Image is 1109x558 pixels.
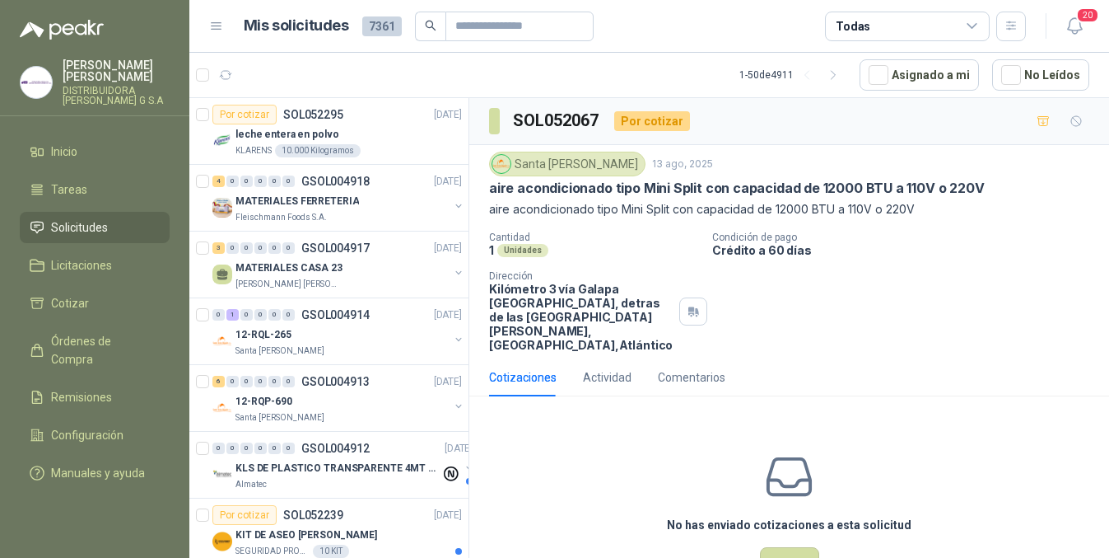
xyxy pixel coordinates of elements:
h3: No has enviado cotizaciones a esta solicitud [667,516,911,534]
span: 20 [1076,7,1099,23]
span: Tareas [51,181,87,199]
div: 0 [282,309,295,321]
p: SOL052239 [283,509,343,521]
p: [DATE] [434,307,462,323]
div: 1 - 50 de 4911 [739,62,846,88]
div: Por cotizar [614,111,690,131]
div: 0 [254,309,267,321]
div: 0 [268,242,281,254]
div: 10 KIT [313,545,349,558]
p: leche entera en polvo [235,127,338,143]
span: Licitaciones [51,256,112,274]
p: Crédito a 60 días [712,243,1102,257]
a: Órdenes de Compra [20,326,170,375]
div: 0 [254,176,267,187]
p: GSOL004918 [301,176,370,187]
img: Company Logo [212,198,232,218]
div: 0 [282,443,295,454]
h3: SOL052067 [513,108,601,134]
p: KLS DE PLASTICO TRANSPARENTE 4MT CAL 4 Y CINTA TRA [235,461,440,476]
p: MATERIALES CASA 23 [235,260,342,276]
div: 0 [240,443,253,454]
p: Fleischmann Foods S.A. [235,211,327,224]
span: Remisiones [51,388,112,406]
p: 1 [489,243,494,257]
p: 13 ago, 2025 [652,157,713,172]
button: No Leídos [992,59,1089,91]
p: 12-RQP-690 [235,394,292,410]
p: DISTRIBUIDORA [PERSON_NAME] G S.A [63,86,170,106]
span: Configuración [51,426,123,444]
div: Por cotizar [212,105,277,124]
div: 0 [282,242,295,254]
a: Configuración [20,420,170,451]
p: [DATE] [434,241,462,256]
a: 6 0 0 0 0 0 GSOL004913[DATE] Company Logo12-RQP-690Santa [PERSON_NAME] [212,372,465,424]
div: 6 [212,376,225,387]
div: 0 [226,376,239,387]
p: KIT DE ASEO [PERSON_NAME] [235,528,377,543]
img: Company Logo [21,67,52,98]
a: 0 1 0 0 0 0 GSOL004914[DATE] Company Logo12-RQL-265Santa [PERSON_NAME] [212,305,465,358]
img: Company Logo [212,331,232,351]
img: Company Logo [212,398,232,418]
div: Actividad [583,368,631,387]
button: 20 [1060,12,1089,41]
p: [PERSON_NAME] [PERSON_NAME] [235,278,339,291]
div: 0 [268,309,281,321]
div: 0 [282,176,295,187]
p: GSOL004913 [301,376,370,387]
div: 0 [268,443,281,454]
p: KLARENS [235,144,272,157]
p: [DATE] [434,174,462,190]
div: Por cotizar [212,505,277,525]
p: [DATE] [434,374,462,390]
div: Cotizaciones [489,368,557,387]
div: 1 [226,309,239,321]
div: 0 [240,309,253,321]
div: Santa [PERSON_NAME] [489,152,645,176]
span: Inicio [51,143,77,161]
p: Santa [PERSON_NAME] [235,345,324,358]
span: Manuales y ayuda [51,464,145,482]
img: Company Logo [212,532,232,551]
p: aire acondicionado tipo Mini Split con capacidad de 12000 BTU a 110V o 220V [489,200,1089,218]
div: 0 [240,242,253,254]
a: Manuales y ayuda [20,457,170,489]
p: Santa [PERSON_NAME] [235,411,324,424]
a: Inicio [20,136,170,167]
span: Cotizar [51,294,89,312]
p: Almatec [235,478,267,491]
a: 0 0 0 0 0 0 GSOL004912[DATE] Company LogoKLS DE PLASTICO TRANSPARENTE 4MT CAL 4 Y CINTA TRAAlmatec [212,438,476,491]
a: Licitaciones [20,250,170,281]
span: search [425,20,436,31]
p: [DATE] [434,508,462,523]
div: 0 [240,376,253,387]
span: Solicitudes [51,218,108,237]
a: Cotizar [20,288,170,319]
div: 0 [268,376,281,387]
img: Company Logo [212,465,232,485]
p: GSOL004917 [301,242,370,254]
div: Todas [836,17,870,35]
span: 7361 [362,16,402,36]
p: Condición de pago [712,232,1102,243]
p: MATERIALES FERRETERIA [235,194,359,209]
div: 3 [212,242,225,254]
img: Company Logo [212,131,232,151]
a: Por cotizarSOL052295[DATE] Company Logoleche entera en polvoKLARENS10.000 Kilogramos [189,98,468,165]
p: SEGURIDAD PROVISER LTDA [235,545,310,558]
a: Tareas [20,174,170,205]
span: Órdenes de Compra [51,332,154,368]
div: 0 [282,376,295,387]
div: Unidades [497,244,548,257]
p: GSOL004912 [301,443,370,454]
p: 12-RQL-265 [235,327,291,343]
img: Company Logo [492,155,510,173]
div: 0 [226,176,239,187]
div: 10.000 Kilogramos [275,144,361,157]
h1: Mis solicitudes [244,14,349,38]
img: Logo peakr [20,20,104,40]
div: 0 [212,309,225,321]
p: Dirección [489,270,673,282]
